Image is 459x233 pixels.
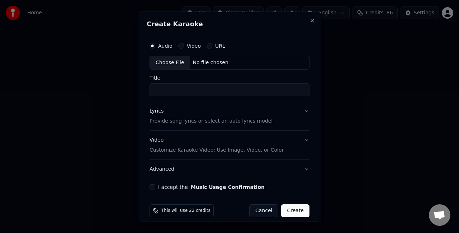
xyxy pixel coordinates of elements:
[191,184,265,189] button: I accept the
[150,160,309,178] button: Advanced
[158,184,265,189] label: I accept the
[150,107,164,114] div: Lyrics
[150,130,309,159] button: VideoCustomize Karaoke Video: Use Image, Video, or Color
[190,59,231,66] div: No file chosen
[281,204,309,217] button: Create
[161,208,210,213] span: This will use 22 credits
[150,75,309,80] label: Title
[249,204,278,217] button: Cancel
[147,21,312,27] h2: Create Karaoke
[150,56,190,69] div: Choose File
[215,43,225,48] label: URL
[187,43,201,48] label: Video
[158,43,172,48] label: Audio
[150,146,284,153] p: Customize Karaoke Video: Use Image, Video, or Color
[150,117,273,124] p: Provide song lyrics or select an auto lyrics model
[150,101,309,130] button: LyricsProvide song lyrics or select an auto lyrics model
[150,136,284,153] div: Video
